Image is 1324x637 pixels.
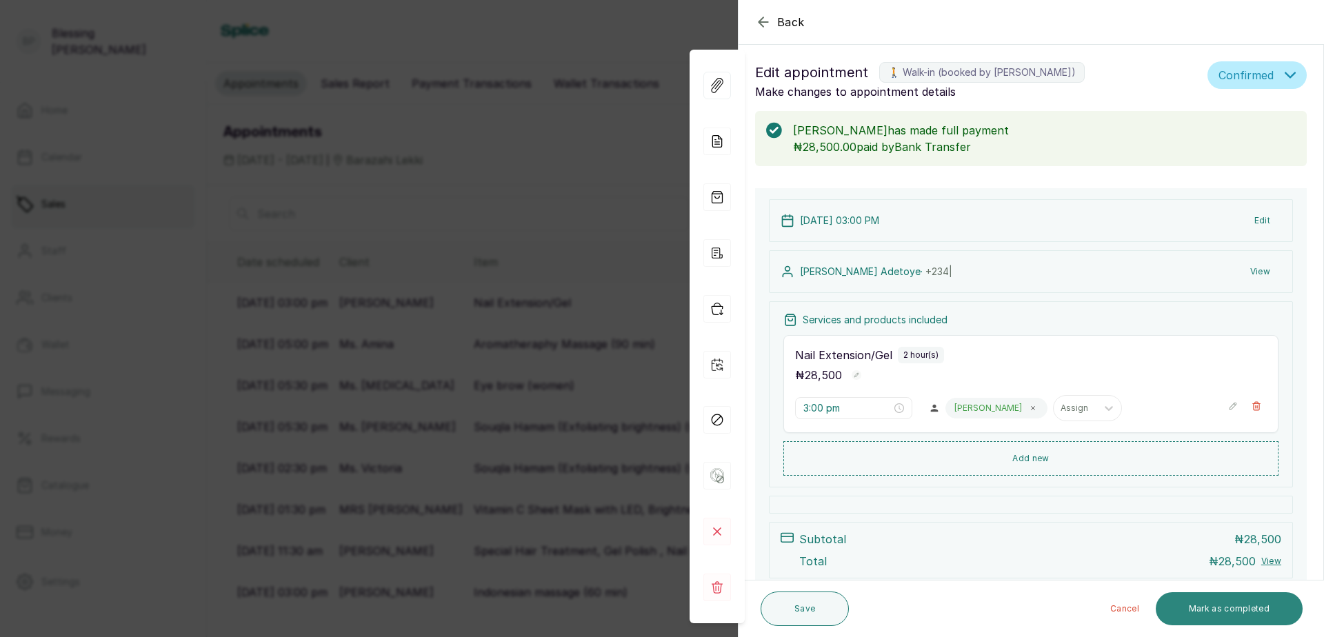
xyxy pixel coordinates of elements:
p: Nail Extension/Gel [795,347,892,363]
p: ₦ [795,367,842,383]
p: Subtotal [799,531,846,547]
p: Total [799,553,827,569]
button: Save [761,591,849,626]
span: Edit appointment [755,61,868,83]
button: Confirmed [1207,61,1307,89]
span: 28,500 [1244,532,1281,546]
button: Mark as completed [1156,592,1303,625]
span: Confirmed [1218,67,1274,83]
p: [PERSON_NAME] has made full payment [793,122,1296,139]
p: ₦28,500.00 paid by Bank Transfer [793,139,1296,155]
label: 🚶 Walk-in (booked by [PERSON_NAME]) [879,62,1085,83]
button: View [1239,259,1281,284]
p: Make changes to appointment details [755,83,1202,100]
p: [DATE] 03:00 PM [800,214,879,228]
p: ₦ [1209,553,1256,569]
p: 2 hour(s) [903,350,939,361]
span: 28,500 [1218,554,1256,568]
p: [PERSON_NAME] [954,403,1022,414]
span: +234 | [925,265,952,277]
p: Services and products included [803,313,947,327]
span: 28,500 [805,368,842,382]
button: Back [755,14,805,30]
p: [PERSON_NAME] Adetoye · [800,265,952,279]
button: Edit [1243,208,1281,233]
button: View [1261,556,1281,567]
p: ₦ [1234,531,1281,547]
button: Add new [783,441,1278,476]
input: Select time [803,401,892,416]
button: Cancel [1099,592,1150,625]
span: Back [777,14,805,30]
